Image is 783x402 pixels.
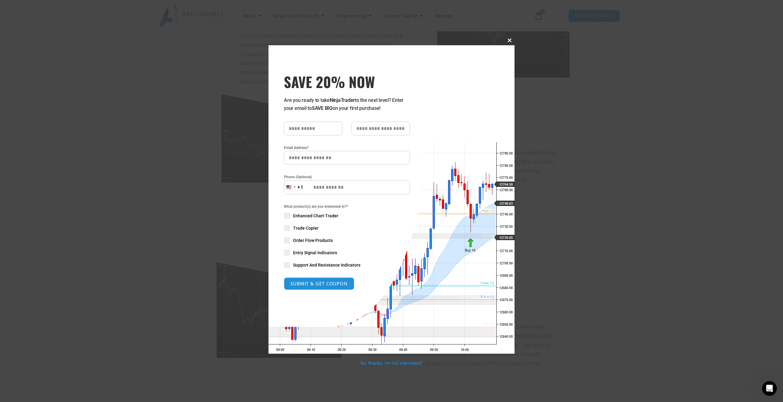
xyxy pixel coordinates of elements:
[330,97,355,103] strong: NinjaTrader
[293,250,337,256] span: Entry Signal Indicators
[293,237,333,243] span: Order Flow Products
[312,105,332,111] strong: SAVE BIG
[284,237,410,243] label: Order Flow Products
[762,381,777,396] iframe: Intercom live chat
[293,213,338,219] span: Enhanced Chart Trader
[284,203,410,210] span: What product(s) are you interested in?
[297,183,304,191] div: +1
[293,225,319,231] span: Trade Copier
[284,262,410,268] label: Support And Resistance Indicators
[293,262,360,268] span: Support And Resistance Indicators
[284,250,410,256] label: Entry Signal Indicators
[284,174,410,180] label: Phone (Optional)
[284,225,410,231] label: Trade Copier
[284,180,304,194] button: Selected country
[284,73,410,90] h3: SAVE 20% NOW
[284,96,410,112] p: Are you ready to take to the next level? Enter your email to on your first purchase!
[284,277,354,290] button: SUBMIT & GET COUPON
[284,213,410,219] label: Enhanced Chart Trader
[284,145,410,151] label: Email Address
[361,360,422,366] a: No thanks, I’m not interested!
